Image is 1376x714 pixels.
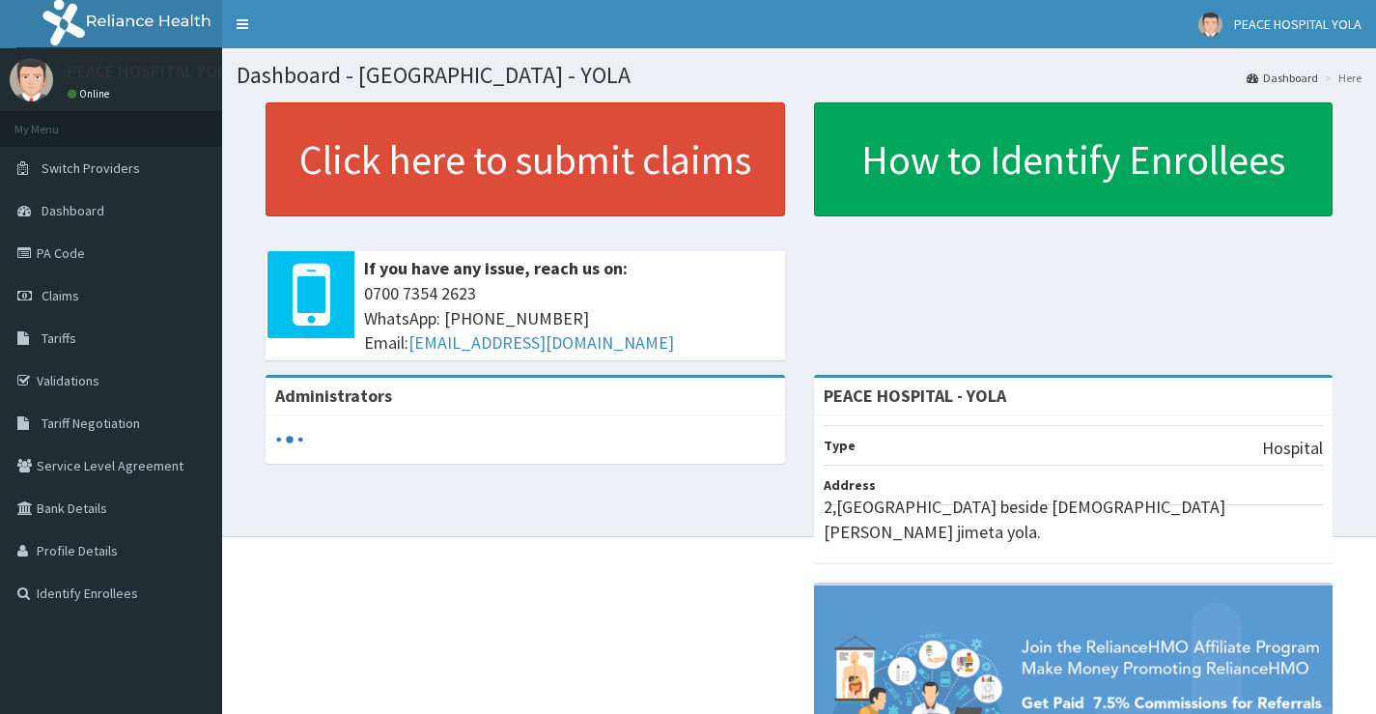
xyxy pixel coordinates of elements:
span: 0700 7354 2623 WhatsApp: [PHONE_NUMBER] Email: [364,281,775,356]
a: Dashboard [1247,70,1318,86]
b: Type [824,437,856,454]
span: Tariffs [42,329,76,347]
svg: audio-loading [275,425,304,454]
strong: PEACE HOSPITAL - YOLA [824,385,1006,407]
li: Here [1320,70,1362,86]
span: Tariff Negotiation [42,414,140,432]
b: If you have any issue, reach us on: [364,257,628,279]
p: Hospital [1262,436,1323,461]
span: Switch Providers [42,159,140,177]
span: Claims [42,287,79,304]
a: How to Identify Enrollees [814,102,1334,216]
span: Dashboard [42,202,104,219]
p: 2,[GEOGRAPHIC_DATA] beside [DEMOGRAPHIC_DATA][PERSON_NAME] jimeta yola. [824,495,1324,544]
b: Address [824,476,876,494]
h1: Dashboard - [GEOGRAPHIC_DATA] - YOLA [237,63,1362,88]
img: User Image [1198,13,1222,37]
a: Online [68,87,114,100]
img: User Image [10,58,53,101]
a: Click here to submit claims [266,102,785,216]
a: [EMAIL_ADDRESS][DOMAIN_NAME] [408,331,674,354]
p: PEACE HOSPITAL YOLA [68,63,236,80]
span: PEACE HOSPITAL YOLA [1234,15,1362,33]
b: Administrators [275,385,392,407]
